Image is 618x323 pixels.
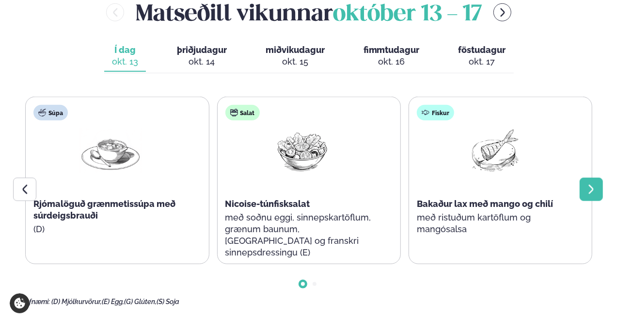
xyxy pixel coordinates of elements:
[493,3,511,21] button: menu-btn-right
[124,298,157,306] span: (G) Glúten,
[364,56,420,68] div: okt. 16
[33,199,175,221] span: Rjómalöguð grænmetissúpa með súrdeigsbrauði
[230,109,238,117] img: salad.svg
[417,199,553,209] span: Bakaður lax með mango og chilí
[422,109,429,117] img: fish.svg
[38,109,46,117] img: soup.svg
[333,4,482,25] span: október 13 - 17
[266,56,325,68] div: okt. 15
[364,45,420,55] span: fimmtudagur
[313,282,317,286] span: Go to slide 2
[106,3,124,21] button: menu-btn-left
[157,298,179,306] span: (S) Soja
[459,56,506,68] div: okt. 17
[417,212,571,235] p: með ristuðum kartöflum og mangósalsa
[451,40,514,72] button: föstudagur okt. 17
[271,128,333,173] img: Salad.png
[24,298,50,306] span: Ofnæmi:
[79,128,142,173] img: Soup.png
[104,40,146,72] button: Í dag okt. 13
[266,45,325,55] span: miðvikudagur
[10,293,30,313] a: Cookie settings
[177,56,227,68] div: okt. 14
[459,45,506,55] span: föstudagur
[169,40,235,72] button: þriðjudagur okt. 14
[177,45,227,55] span: þriðjudagur
[112,56,138,68] div: okt. 13
[356,40,428,72] button: fimmtudagur okt. 16
[258,40,333,72] button: miðvikudagur okt. 15
[225,212,380,258] p: með soðnu eggi, sinnepskartöflum, grænum baunum, [GEOGRAPHIC_DATA] og franskri sinnepsdressingu (E)
[301,282,305,286] span: Go to slide 1
[417,105,454,120] div: Fiskur
[463,128,525,173] img: Fish.png
[225,199,310,209] span: Nicoise-túnfisksalat
[102,298,124,306] span: (E) Egg,
[33,223,188,235] p: (D)
[225,105,260,120] div: Salat
[112,44,138,56] span: Í dag
[33,105,68,120] div: Súpa
[51,298,102,306] span: (D) Mjólkurvörur,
